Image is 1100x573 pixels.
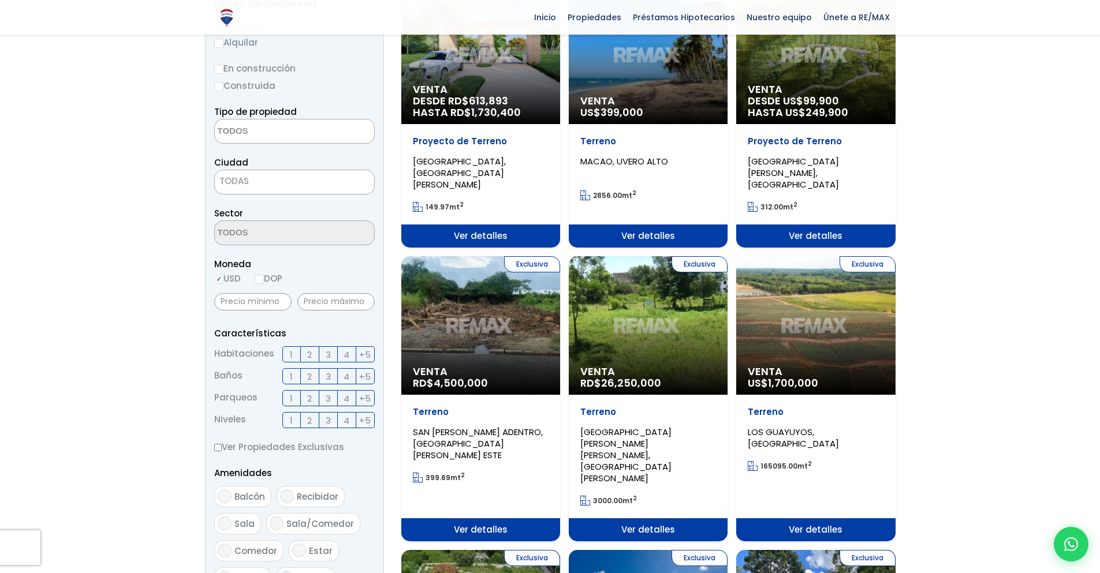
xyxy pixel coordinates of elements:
sup: 2 [460,200,464,209]
span: TODAS [214,170,375,194]
span: Venta [748,84,883,95]
span: 99,900 [803,93,839,108]
span: Venta [748,366,883,377]
span: HASTA RD$ [413,107,549,118]
span: Exclusiva [672,256,728,272]
span: Préstamos Hipotecarios [627,9,741,26]
span: Baños [214,368,243,384]
span: SAN [PERSON_NAME] ADENTRO, [GEOGRAPHIC_DATA][PERSON_NAME] ESTE [413,426,543,461]
span: Parqueos [214,390,258,406]
span: 2 [307,369,312,384]
p: Proyecto de Terreno [748,136,883,147]
input: Ver Propiedades Exclusivas [214,444,222,451]
input: USD [214,275,223,284]
span: 2 [307,391,312,406]
span: Venta [580,366,716,377]
span: Sala [234,518,255,530]
span: RD$ [413,376,488,390]
input: Alquilar [214,39,223,48]
span: DESDE US$ [748,95,883,118]
input: Balcón [218,489,232,503]
span: 1 [290,391,293,406]
span: TODAS [215,173,374,189]
span: 249,900 [806,105,848,119]
label: En construcción [214,61,375,76]
span: Venta [413,84,549,95]
span: +5 [359,391,371,406]
span: 1,730,400 [471,105,521,119]
span: 1 [290,413,293,428]
label: Alquilar [214,35,375,50]
textarea: Search [215,221,327,246]
span: DESDE RD$ [413,95,549,118]
span: Ver detalles [401,224,560,248]
span: Comedor [234,545,277,557]
input: Construida [214,82,223,91]
input: Recibidor [280,489,294,503]
span: Ver detalles [736,224,895,248]
span: Sala/Comedor [286,518,354,530]
span: Recibidor [297,490,338,503]
span: 1,700,000 [768,376,818,390]
sup: 2 [793,200,797,209]
p: Terreno [580,406,716,418]
span: +5 [359,347,371,362]
span: +5 [359,413,371,428]
span: mt [748,202,797,212]
p: Proyecto de Terreno [413,136,549,147]
span: TODAS [219,175,249,187]
span: Venta [580,95,716,107]
input: Precio máximo [297,293,375,310]
span: 4 [344,391,349,406]
span: 4 [344,369,349,384]
span: MACAO, UVERO ALTO [580,155,668,167]
span: 3 [326,369,331,384]
label: DOP [255,271,282,286]
span: 3 [326,347,331,362]
p: Características [214,326,375,340]
span: Inicio [528,9,562,26]
span: 399.69 [426,473,450,482]
label: Construida [214,78,375,93]
a: Exclusiva Venta RD$26,250,000 Terreno [GEOGRAPHIC_DATA][PERSON_NAME][PERSON_NAME], [GEOGRAPHIC_DA... [569,256,728,541]
span: Ver detalles [736,518,895,541]
img: Logo de REMAX [217,8,237,28]
span: 4 [344,413,349,428]
span: Habitaciones [214,346,274,362]
span: Propiedades [562,9,627,26]
span: 26,250,000 [601,376,661,390]
span: Nuestro equipo [741,9,818,26]
span: mt [413,473,465,482]
span: Ver detalles [569,224,728,248]
span: 3 [326,391,331,406]
span: Moneda [214,257,375,271]
p: Terreno [748,406,883,418]
input: Comedor [218,544,232,557]
input: Precio mínimo [214,293,292,310]
span: LOS GUAYUYOS, [GEOGRAPHIC_DATA] [748,426,839,450]
span: Exclusiva [504,256,560,272]
span: 2 [307,347,312,362]
span: [GEOGRAPHIC_DATA], [GEOGRAPHIC_DATA][PERSON_NAME] [413,155,506,190]
span: Balcón [234,490,265,503]
span: 613,893 [469,93,508,108]
span: Niveles [214,412,246,428]
p: Terreno [580,136,716,147]
span: 2 [307,413,312,428]
a: Exclusiva Venta RD$4,500,000 Terreno SAN [PERSON_NAME] ADENTRO, [GEOGRAPHIC_DATA][PERSON_NAME] ES... [401,256,560,541]
span: Exclusiva [504,550,560,566]
span: mt [413,202,464,212]
span: RD$ [580,376,661,390]
label: USD [214,271,241,286]
span: 312.00 [760,202,783,212]
span: Exclusiva [840,256,896,272]
span: Exclusiva [840,550,896,566]
span: Estar [309,545,333,557]
span: Ver detalles [569,518,728,541]
sup: 2 [633,494,637,503]
p: Terreno [413,406,549,418]
span: mt [580,190,636,200]
span: Venta [413,366,549,377]
p: Amenidades [214,466,375,480]
input: DOP [255,275,264,284]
